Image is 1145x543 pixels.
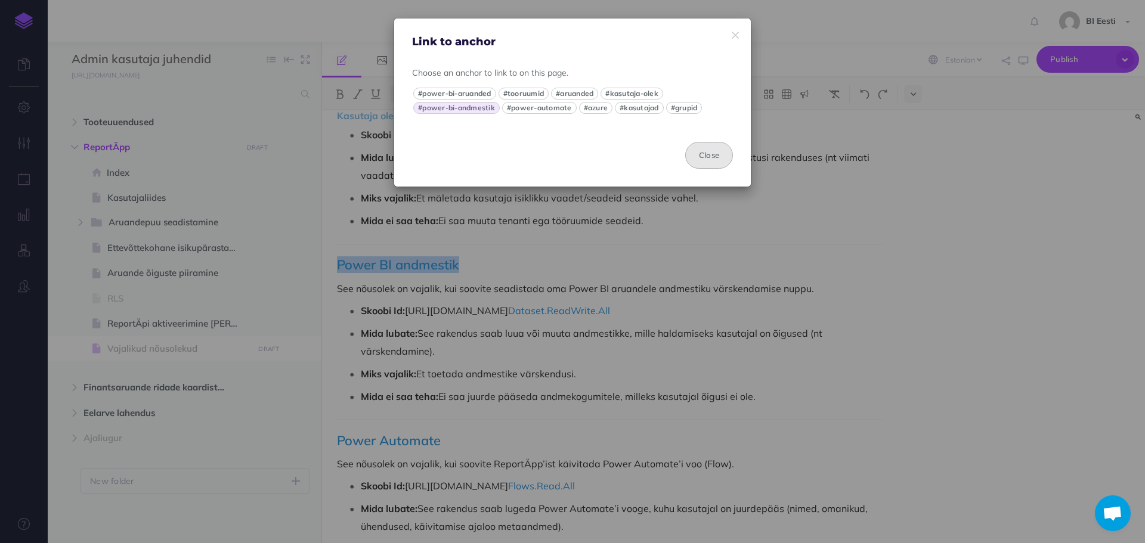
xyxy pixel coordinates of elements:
button: #aruanded [551,88,598,100]
button: #kasutajad [615,102,664,114]
button: #power-bi-aruanded [413,88,496,100]
button: #azure [579,102,613,114]
button: #tooruumid [499,88,549,100]
h4: Link to anchor [412,36,733,48]
p: Choose an anchor to link to on this page. [412,66,733,79]
button: #grupid [666,102,703,114]
button: Close [685,142,733,168]
button: #power-bi-andmestik [413,102,500,114]
a: Open chat [1095,495,1131,531]
button: #kasutaja-olek [601,88,663,100]
button: #power-automate [502,102,577,114]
